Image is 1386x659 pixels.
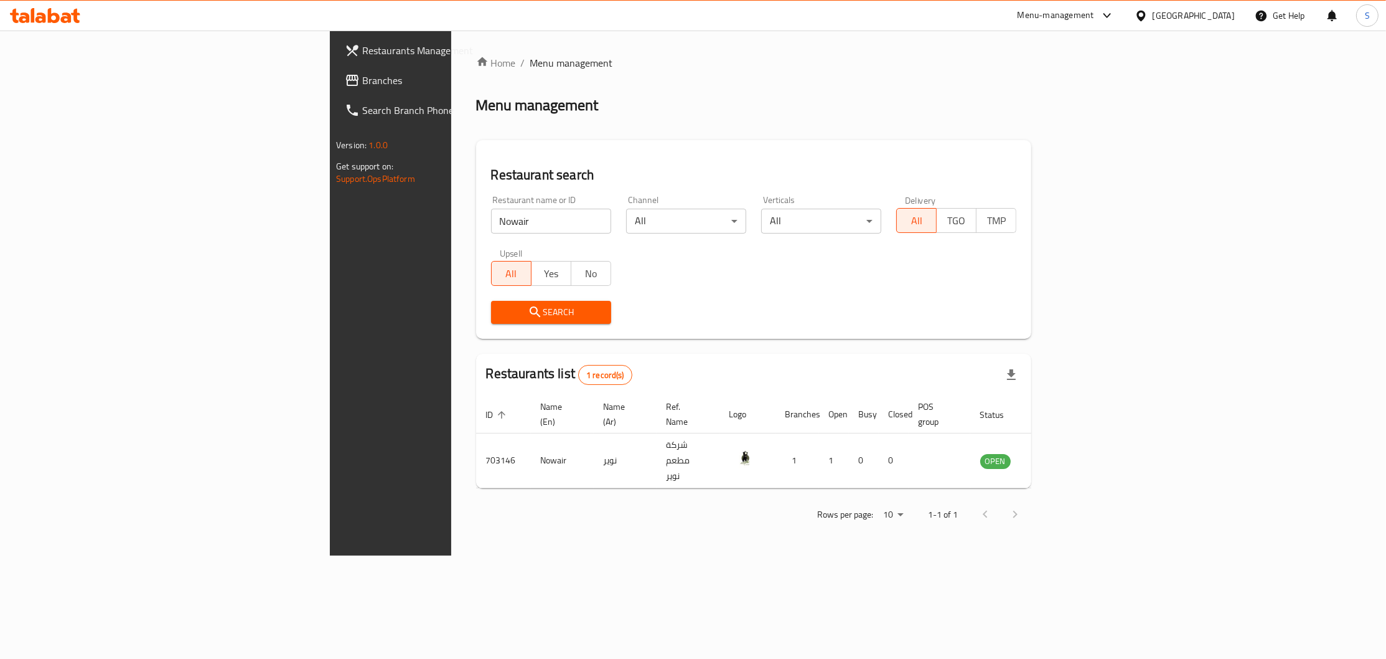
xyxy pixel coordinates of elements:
[980,454,1011,468] span: OPEN
[905,196,936,204] label: Delivery
[486,407,510,422] span: ID
[980,454,1011,469] div: OPEN
[879,396,909,434] th: Closed
[579,369,632,381] span: 1 record(s)
[476,55,1031,70] nav: breadcrumb
[976,208,1016,233] button: TMP
[996,360,1026,390] div: Export file
[541,399,579,429] span: Name (En)
[942,212,972,230] span: TGO
[980,407,1021,422] span: Status
[531,261,571,286] button: Yes
[626,209,746,234] div: All
[879,434,909,488] td: 0
[476,95,599,115] h2: Menu management
[657,434,719,488] td: شركة مطعم نوير
[362,103,551,118] span: Search Branch Phone
[491,209,611,234] input: Search for restaurant name or ID..
[335,36,561,65] a: Restaurants Management
[362,43,551,58] span: Restaurants Management
[1365,9,1370,22] span: S
[362,73,551,88] span: Branches
[878,506,908,524] div: Rows per page:
[1153,9,1235,22] div: [GEOGRAPHIC_DATA]
[335,65,561,95] a: Branches
[530,55,613,70] span: Menu management
[336,158,393,174] span: Get support on:
[775,396,819,434] th: Branches
[981,212,1011,230] span: TMP
[576,265,606,283] span: No
[936,208,976,233] button: TGO
[497,265,527,283] span: All
[761,209,881,234] div: All
[336,137,367,153] span: Version:
[896,208,937,233] button: All
[476,396,1079,488] table: enhanced table
[536,265,566,283] span: Yes
[594,434,657,488] td: نوير
[719,396,775,434] th: Logo
[491,301,611,324] button: Search
[531,434,594,488] td: Nowair
[729,443,761,474] img: Nowair
[817,507,873,523] p: Rows per page:
[491,261,531,286] button: All
[819,396,849,434] th: Open
[491,166,1016,184] h2: Restaurant search
[849,434,879,488] td: 0
[368,137,388,153] span: 1.0.0
[486,364,632,385] h2: Restaurants list
[849,396,879,434] th: Busy
[819,434,849,488] td: 1
[336,171,415,187] a: Support.OpsPlatform
[501,305,601,320] span: Search
[667,399,705,429] span: Ref. Name
[775,434,819,488] td: 1
[571,261,611,286] button: No
[578,365,632,385] div: Total records count
[902,212,932,230] span: All
[919,399,955,429] span: POS group
[1018,8,1094,23] div: Menu-management
[928,507,958,523] p: 1-1 of 1
[604,399,642,429] span: Name (Ar)
[500,249,523,257] label: Upsell
[335,95,561,125] a: Search Branch Phone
